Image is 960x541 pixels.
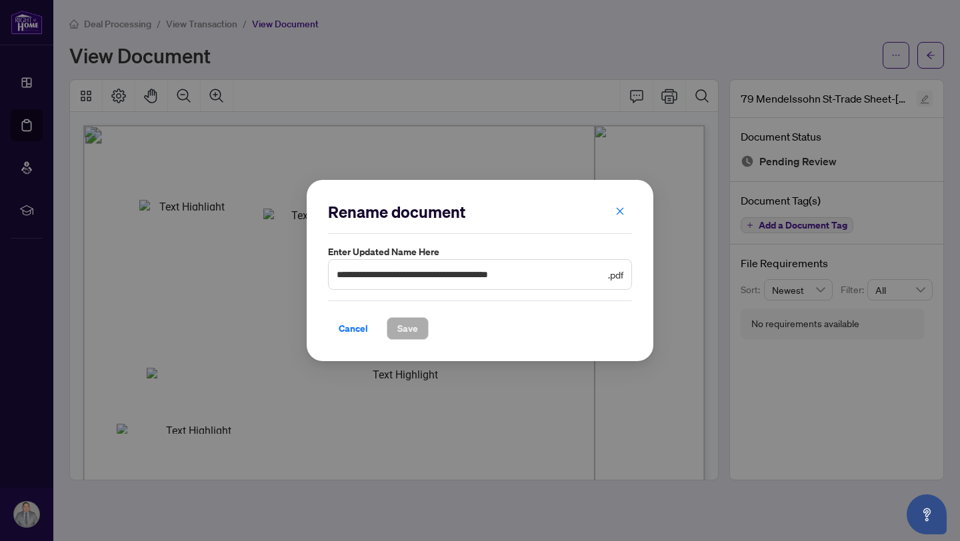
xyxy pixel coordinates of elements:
[387,317,429,340] button: Save
[328,245,632,259] label: Enter updated name here
[339,318,368,339] span: Cancel
[328,201,632,223] h2: Rename document
[907,494,947,534] button: Open asap
[608,267,623,282] span: .pdf
[615,207,625,216] span: close
[328,317,379,340] button: Cancel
